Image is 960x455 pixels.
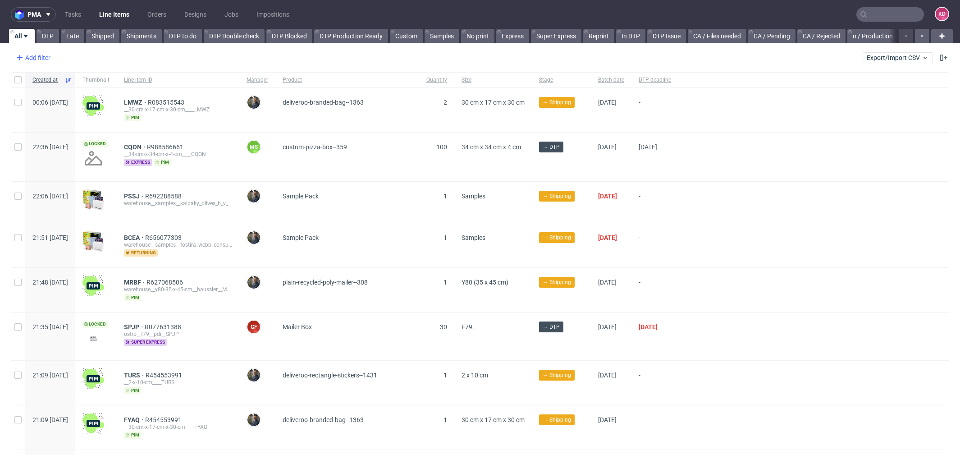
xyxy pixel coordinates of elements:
[247,231,260,244] img: Maciej Sobola
[37,29,59,43] a: DTP
[124,286,232,293] div: warehouse__y80-35-x-45-cm__haussler__MRBF
[124,193,145,200] a: PSSJ
[32,234,68,241] span: 21:51 [DATE]
[598,279,617,286] span: [DATE]
[124,423,232,431] div: __30-cm-x-17-cm-x-30-cm____FYAQ
[59,7,87,22] a: Tasks
[146,279,185,286] a: R627068506
[543,278,571,286] span: → Shipping
[462,372,488,379] span: 2 x 10 cm
[124,200,232,207] div: warehouse__samples__kalpaky_olives_b_v__PSSJ
[247,369,260,381] img: Maciej Sobola
[124,279,146,286] a: MRBF
[82,140,108,147] span: Locked
[32,323,68,331] span: 21:35 [DATE]
[598,372,617,379] span: [DATE]
[124,234,145,241] a: BCEA
[124,372,146,379] a: TURS
[283,99,364,106] span: deliveroo-branded-bag--1363
[462,323,474,331] span: F79.
[124,114,141,121] span: pim
[124,99,148,106] span: LMWZ
[443,416,447,423] span: 1
[124,241,232,248] div: warehouse__samples__fostira_webb_consutling_ab__BCEA
[425,29,459,43] a: Samples
[124,143,147,151] a: CQON
[543,192,571,200] span: → Shipping
[847,29,898,43] a: n / Production
[82,230,104,252] img: sample-icon.16e107be6ad460a3e330.png
[15,9,27,20] img: logo
[145,323,183,331] span: R077631388
[688,29,746,43] a: CA / Files needed
[797,29,846,43] a: CA / Rejected
[283,143,347,151] span: custom-pizza-box--359
[462,279,508,286] span: Y80 (35 x 45 cm)
[124,379,232,386] div: __2-x-10-cm____TURS
[32,372,68,379] span: 21:09 [DATE]
[639,99,671,121] span: -
[27,11,41,18] span: pma
[148,99,186,106] a: R083515543
[61,29,84,43] a: Late
[82,76,110,84] span: Thumbnail
[204,29,265,43] a: DTP Double check
[583,29,614,43] a: Reprint
[443,234,447,241] span: 1
[124,339,167,346] span: super express
[82,413,104,434] img: wHgJFi1I6lmhQAAAABJRU5ErkJggg==
[639,143,657,151] span: [DATE]
[247,96,260,109] img: Maciej Sobola
[32,193,68,200] span: 22:06 [DATE]
[616,29,645,43] a: In DTP
[867,54,929,61] span: Export/Import CSV
[82,332,104,345] img: version_two_editor_design
[863,52,933,63] button: Export/Import CSV
[598,76,624,84] span: Batch date
[142,7,172,22] a: Orders
[124,159,152,166] span: express
[82,95,104,117] img: wHgJFi1I6lmhQAAAABJRU5ErkJggg==
[13,51,52,65] div: Add filter
[598,234,617,241] span: [DATE]
[426,76,447,84] span: Quantity
[639,234,671,257] span: -
[436,143,447,151] span: 100
[145,193,183,200] a: R692288588
[443,279,447,286] span: 1
[146,372,184,379] a: R454553991
[390,29,423,43] a: Custom
[82,147,104,169] img: no_design.png
[32,143,68,151] span: 22:36 [DATE]
[9,29,35,43] a: All
[124,416,145,423] a: FYAQ
[598,323,617,331] span: [DATE]
[124,294,141,301] span: pim
[247,321,260,333] figcaption: GF
[247,414,260,426] img: Maciej Sobola
[86,29,119,43] a: Shipped
[443,193,447,200] span: 1
[461,29,494,43] a: No print
[94,7,135,22] a: Line Items
[639,372,671,394] span: -
[539,76,584,84] span: Stage
[462,99,525,106] span: 30 cm x 17 cm x 30 cm
[11,7,56,22] button: pma
[145,416,183,423] a: R454553991
[283,279,368,286] span: plain-recycled-poly-mailer--308
[647,29,686,43] a: DTP Issue
[124,331,232,338] div: ostro__f79__pdi__SPJP
[639,279,671,301] span: -
[543,143,560,151] span: → DTP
